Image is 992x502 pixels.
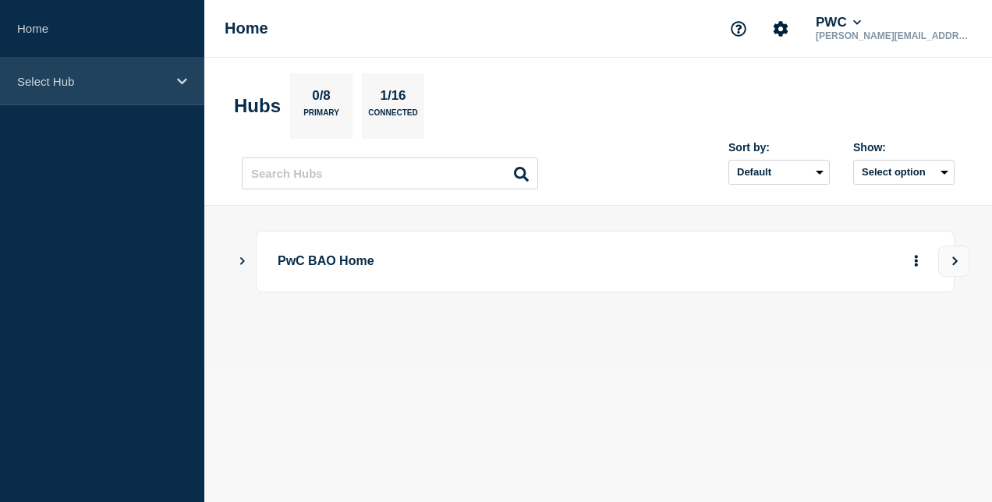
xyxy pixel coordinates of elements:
button: Support [722,12,755,45]
p: Connected [368,108,417,125]
select: Sort by [728,160,830,185]
button: Account settings [764,12,797,45]
p: Primary [303,108,339,125]
button: More actions [906,247,926,276]
button: PWC [813,15,864,30]
div: Show: [853,141,955,154]
h1: Home [225,19,268,37]
button: Show Connected Hubs [239,256,246,267]
p: 1/16 [374,88,412,108]
p: PwC BAO Home [278,247,841,276]
div: Sort by: [728,141,830,154]
p: Select Hub [17,75,167,88]
button: Select option [853,160,955,185]
button: View [938,246,969,277]
h2: Hubs [234,95,281,117]
input: Search Hubs [242,157,538,189]
p: 0/8 [306,88,337,108]
p: [PERSON_NAME][EMAIL_ADDRESS][DOMAIN_NAME] [813,30,975,41]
